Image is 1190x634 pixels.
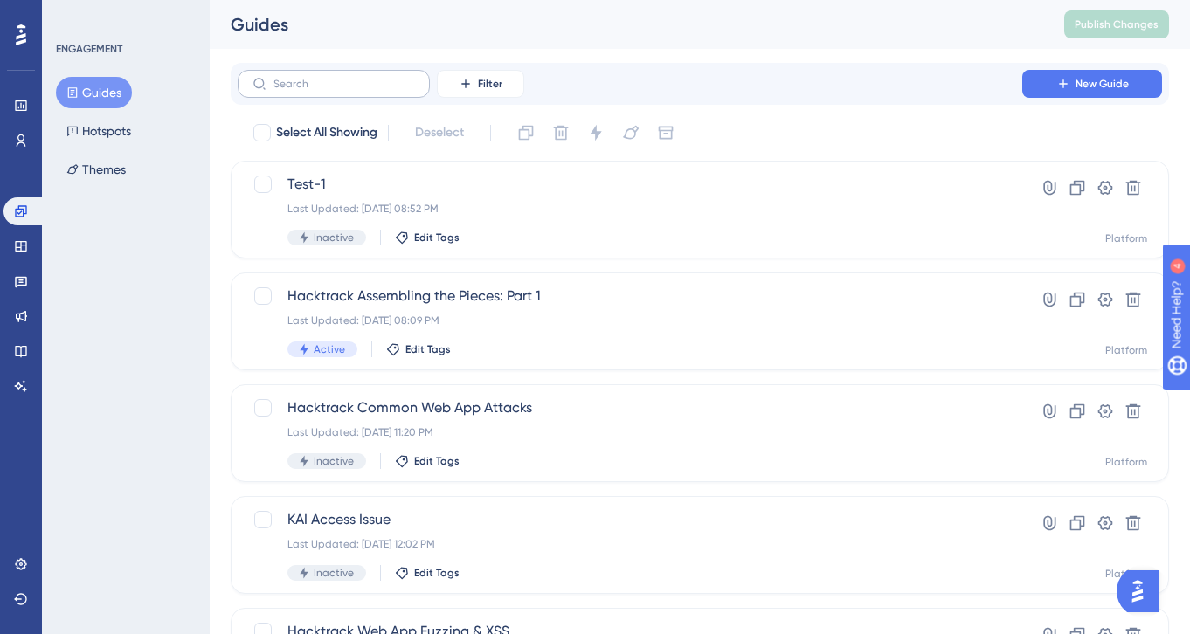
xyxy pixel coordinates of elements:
button: Edit Tags [386,342,451,356]
div: ENGAGEMENT [56,42,122,56]
span: Active [314,342,345,356]
div: Last Updated: [DATE] 11:20 PM [287,425,972,439]
span: Edit Tags [405,342,451,356]
div: Last Updated: [DATE] 08:09 PM [287,314,972,327]
div: Last Updated: [DATE] 08:52 PM [287,202,972,216]
span: Test-1 [287,174,972,195]
span: Hacktrack Common Web App Attacks [287,397,972,418]
span: Publish Changes [1075,17,1159,31]
div: Platform [1105,455,1147,469]
button: Guides [56,77,132,108]
div: Platform [1105,231,1147,245]
input: Search [273,78,415,90]
span: Select All Showing [276,122,377,143]
span: Inactive [314,454,354,468]
span: Inactive [314,231,354,245]
button: Filter [437,70,524,98]
span: KAI Access Issue [287,509,972,530]
span: Inactive [314,566,354,580]
div: Platform [1105,567,1147,581]
div: Guides [231,12,1020,37]
div: Platform [1105,343,1147,357]
button: Edit Tags [395,566,460,580]
button: New Guide [1022,70,1162,98]
span: Edit Tags [414,454,460,468]
div: 4 [121,9,127,23]
button: Publish Changes [1064,10,1169,38]
span: Hacktrack Assembling the Pieces: Part 1 [287,286,972,307]
iframe: UserGuiding AI Assistant Launcher [1117,565,1169,617]
button: Edit Tags [395,454,460,468]
div: Last Updated: [DATE] 12:02 PM [287,537,972,551]
span: Edit Tags [414,231,460,245]
button: Edit Tags [395,231,460,245]
span: Deselect [415,122,464,143]
span: Need Help? [41,4,109,25]
span: Filter [478,77,502,91]
span: New Guide [1076,77,1129,91]
button: Deselect [399,117,480,148]
span: Edit Tags [414,566,460,580]
button: Themes [56,154,136,185]
button: Hotspots [56,115,142,147]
